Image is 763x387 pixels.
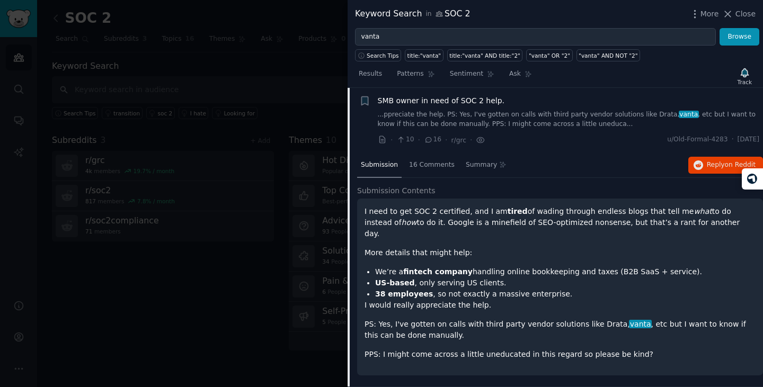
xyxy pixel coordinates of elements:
strong: 38 employees [375,290,433,298]
span: vanta [629,320,652,328]
span: Sentiment [450,69,483,79]
span: Patterns [397,69,423,79]
span: in [425,10,431,19]
span: Summary [466,160,497,170]
span: [DATE] [738,135,759,145]
button: Browse [720,28,759,46]
span: · [391,134,393,146]
span: · [470,134,472,146]
button: Track [734,65,756,87]
li: , so not exactly a massive enterprise. [375,289,756,300]
span: u/Old-Formal-4283 [667,135,728,145]
p: More details that might help: [365,247,756,258]
span: Results [359,69,382,79]
em: how [402,218,417,227]
button: Replyon Reddit [688,157,763,174]
span: Submission Contents [357,185,436,196]
p: I need to get SOC 2 certified, and I am of wading through endless blogs that tell me to do instea... [365,206,756,239]
a: Sentiment [446,66,498,87]
div: title:"vanta" [407,52,441,59]
input: Try a keyword related to your business [355,28,716,46]
div: title:"vanta" AND title:"2" [449,52,520,59]
span: 16 [424,135,441,145]
span: on Reddit [725,161,756,168]
a: "vanta" AND NOT "2" [576,49,641,61]
a: SMB owner in need of SOC 2 help. [378,95,505,106]
span: vanta [679,111,699,118]
a: Patterns [393,66,438,87]
span: More [700,8,719,20]
span: · [732,135,734,145]
a: ...ppreciate the help. PS: Yes, I've gotten on calls with third party vendor solutions like Drata... [378,110,760,129]
span: 16 Comments [409,160,455,170]
li: We’re a handling online bookkeeping and taxes (B2B SaaS + service). [375,266,756,277]
span: Reply [707,160,756,170]
span: r/grc [451,137,466,144]
div: Keyword Search SOC 2 [355,7,470,21]
span: Close [735,8,756,20]
a: title:"vanta" [405,49,443,61]
span: · [445,134,447,146]
button: More [689,8,719,20]
span: · [418,134,420,146]
a: Results [355,66,386,87]
a: "vanta" OR "2" [526,49,572,61]
p: PS: Yes, I've gotten on calls with third party vendor solutions like Drata, , etc but I want to k... [365,319,756,341]
p: I would really appreciate the help. [365,300,756,311]
span: 10 [396,135,414,145]
div: Track [738,78,752,86]
em: what [694,207,712,215]
span: Submission [361,160,398,170]
a: title:"vanta" AND title:"2" [447,49,523,61]
div: "vanta" AND NOT "2" [579,52,638,59]
span: Ask [509,69,521,79]
a: Ask [505,66,536,87]
li: , only serving US clients. [375,277,756,289]
span: Search Tips [367,52,399,59]
button: Close [722,8,756,20]
div: "vanta" OR "2" [529,52,570,59]
strong: tired [508,207,528,215]
button: Search Tips [355,49,401,61]
strong: fintech company [403,267,473,276]
strong: US-based [375,278,415,287]
p: PPS: I might come across a little uneducated in this regard so please be kind? [365,349,756,360]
